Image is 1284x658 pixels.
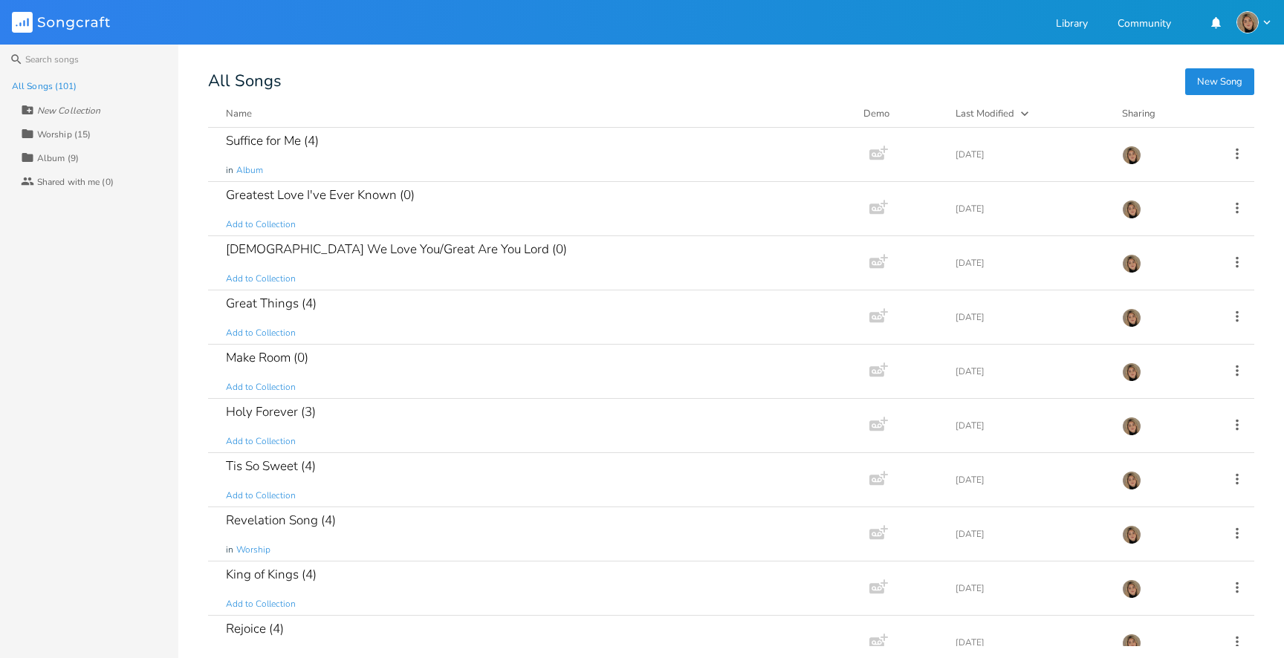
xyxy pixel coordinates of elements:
[1122,579,1141,599] img: Fior Murua
[1056,19,1088,31] a: Library
[12,82,77,91] div: All Songs (101)
[956,638,1104,647] div: [DATE]
[1122,200,1141,219] img: Fior Murua
[226,107,252,120] div: Name
[226,189,415,201] div: Greatest Love I've Ever Known (0)
[226,327,296,339] span: Add to Collection
[956,530,1104,538] div: [DATE]
[37,154,79,163] div: Album (9)
[226,568,317,581] div: King of Kings (4)
[863,106,938,121] div: Demo
[1122,471,1141,490] img: Fior Murua
[956,204,1104,213] div: [DATE]
[226,460,316,472] div: Tis So Sweet (4)
[1236,11,1259,33] img: Fior Murua
[226,134,319,147] div: Suffice for Me (4)
[956,258,1104,267] div: [DATE]
[1118,19,1171,31] a: Community
[226,381,296,394] span: Add to Collection
[226,273,296,285] span: Add to Collection
[1122,308,1141,328] img: Fior Murua
[1122,362,1141,382] img: Fior Murua
[956,367,1104,376] div: [DATE]
[956,106,1104,121] button: Last Modified
[956,475,1104,484] div: [DATE]
[208,74,1254,88] div: All Songs
[226,514,336,527] div: Revelation Song (4)
[1122,106,1211,121] div: Sharing
[226,164,233,177] span: in
[956,107,1014,120] div: Last Modified
[226,351,308,364] div: Make Room (0)
[956,584,1104,593] div: [DATE]
[1122,633,1141,653] img: Fior Murua
[226,106,846,121] button: Name
[1122,525,1141,544] img: Fior Murua
[226,622,284,635] div: Rejoice (4)
[226,544,233,556] span: in
[226,243,567,255] div: [DEMOGRAPHIC_DATA] We Love You/Great Are You Lord (0)
[226,489,296,502] span: Add to Collection
[956,421,1104,430] div: [DATE]
[1122,417,1141,436] img: Fior Murua
[226,435,296,448] span: Add to Collection
[226,218,296,231] span: Add to Collection
[226,405,316,418] div: Holy Forever (3)
[226,297,317,310] div: Great Things (4)
[37,130,91,139] div: Worship (15)
[956,313,1104,322] div: [DATE]
[1122,146,1141,165] img: Fior Murua
[956,150,1104,159] div: [DATE]
[226,598,296,610] span: Add to Collection
[37,177,114,186] div: Shared with me (0)
[37,106,100,115] div: New Collection
[236,544,270,556] span: Worship
[1185,68,1254,95] button: New Song
[236,164,263,177] span: Album
[1122,254,1141,273] img: Fior Murua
